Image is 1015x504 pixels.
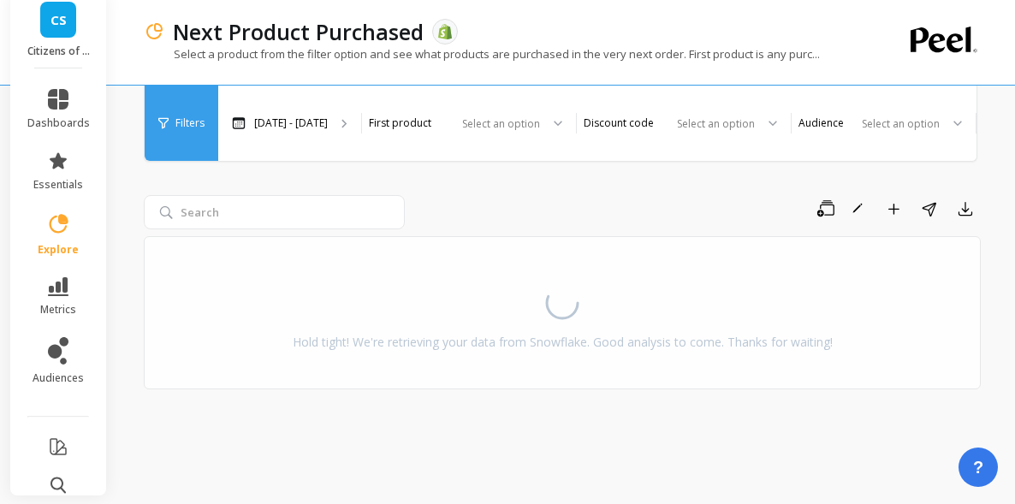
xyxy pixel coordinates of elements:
[973,455,983,479] span: ?
[33,371,84,385] span: audiences
[27,116,90,130] span: dashboards
[144,46,820,62] p: Select a product from the filter option and see what products are purchased in the very next orde...
[40,303,76,317] span: metrics
[27,44,90,58] p: Citizens of Soil
[254,116,328,130] p: [DATE] - [DATE]
[33,178,83,192] span: essentials
[144,195,405,229] input: Search
[293,334,833,351] div: Hold tight! We're retrieving your data from Snowflake. Good analysis to come. Thanks for waiting!
[959,448,998,487] button: ?
[38,243,79,257] span: explore
[175,116,205,130] span: Filters
[50,10,67,30] span: CS
[144,21,164,42] img: header icon
[173,17,424,46] p: Next Product Purchased
[437,24,453,39] img: api.shopify.svg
